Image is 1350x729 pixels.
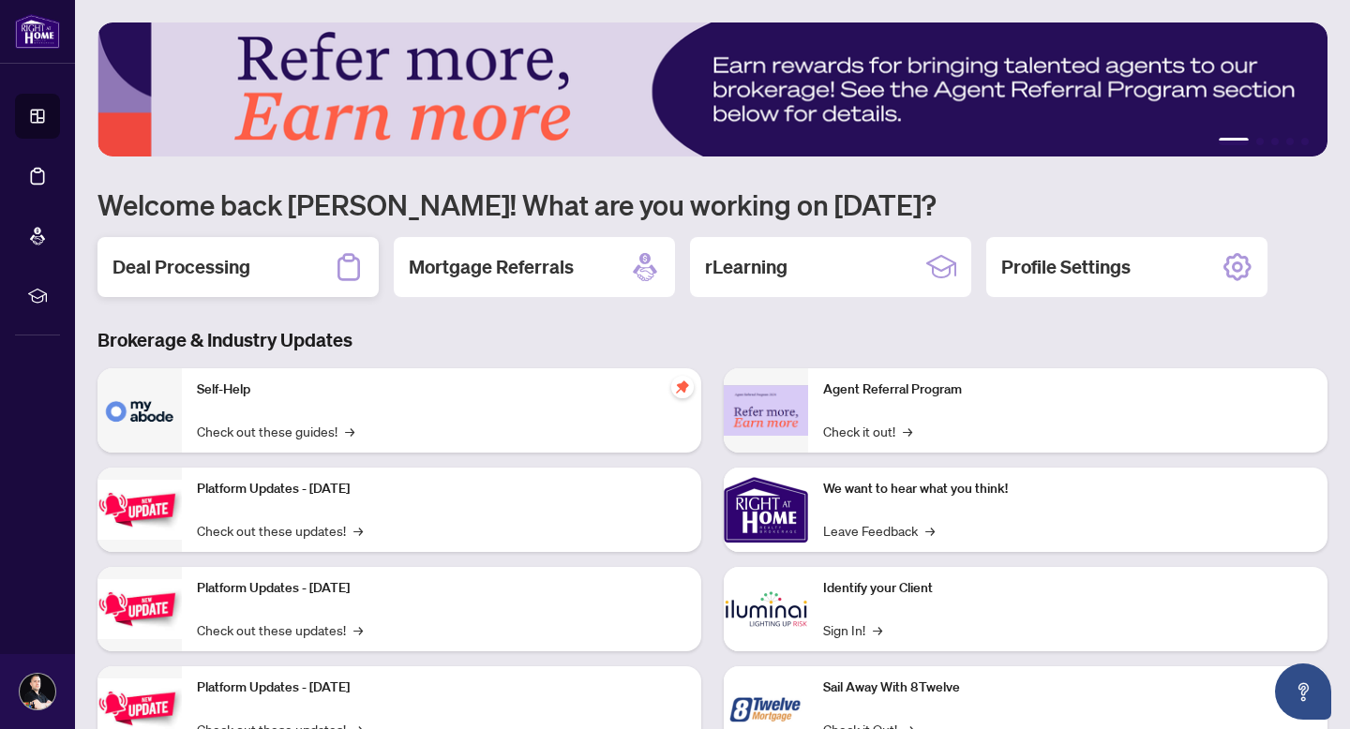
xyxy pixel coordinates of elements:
button: Open asap [1275,663,1331,720]
a: Leave Feedback→ [823,520,935,541]
span: → [925,520,935,541]
a: Check out these updates!→ [197,619,363,640]
h2: rLearning [705,254,787,280]
p: Agent Referral Program [823,379,1312,400]
img: We want to hear what you think! [724,468,808,552]
a: Check out these guides!→ [197,421,354,441]
span: → [903,421,912,441]
span: pushpin [671,376,694,398]
button: 3 [1271,138,1279,145]
span: → [345,421,354,441]
p: Platform Updates - [DATE] [197,578,686,599]
img: Self-Help [97,368,182,453]
h2: Mortgage Referrals [409,254,574,280]
p: Sail Away With 8Twelve [823,677,1312,698]
img: Platform Updates - July 21, 2025 [97,480,182,539]
h2: Profile Settings [1001,254,1131,280]
h2: Deal Processing [112,254,250,280]
button: 2 [1256,138,1264,145]
span: → [353,520,363,541]
button: 4 [1286,138,1294,145]
button: 1 [1219,138,1249,145]
p: We want to hear what you think! [823,479,1312,499]
img: Slide 0 [97,22,1327,156]
img: Agent Referral Program [724,385,808,437]
h3: Brokerage & Industry Updates [97,327,1327,353]
p: Platform Updates - [DATE] [197,479,686,499]
button: 5 [1301,138,1309,145]
p: Self-Help [197,379,686,400]
span: → [353,619,363,640]
p: Platform Updates - [DATE] [197,677,686,698]
h1: Welcome back [PERSON_NAME]! What are you working on [DATE]? [97,186,1327,222]
img: logo [15,14,60,49]
img: Identify your Client [724,567,808,651]
img: Platform Updates - July 8, 2025 [97,579,182,638]
img: Profile Icon [20,674,55,709]
span: → [873,619,882,640]
p: Identify your Client [823,578,1312,599]
a: Check out these updates!→ [197,520,363,541]
a: Sign In!→ [823,619,882,640]
a: Check it out!→ [823,421,912,441]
